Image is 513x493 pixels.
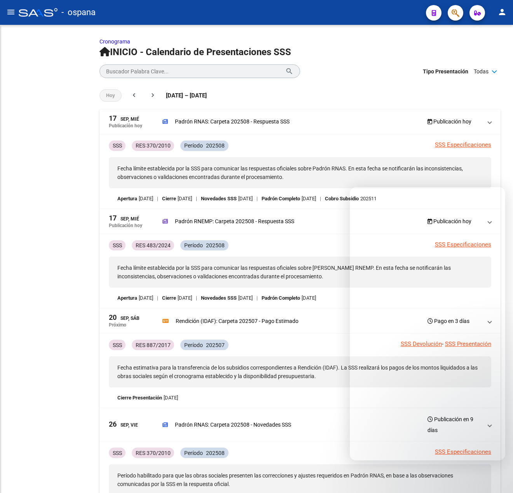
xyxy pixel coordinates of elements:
[175,117,290,126] p: Padrón RNAS: Carpeta 202508 - Respuesta SSS
[320,194,321,203] span: |
[113,341,122,349] p: SSS
[99,333,501,408] div: 20Sep, SábPróximoRendición (IDAF): Carpeta 202507 - Pago EstimadoPago en 3 días
[178,194,192,203] p: [DATE]
[487,467,505,485] iframe: Intercom live chat
[149,91,157,99] mat-icon: chevron_right
[184,341,203,349] p: Período
[474,67,489,76] span: Todas
[184,141,203,150] p: Período
[350,187,505,460] iframe: Intercom live chat
[238,194,253,203] p: [DATE]
[136,241,171,250] p: RES 483/2024
[109,421,138,429] div: Sep, Vie
[117,194,137,203] p: Apertura
[109,322,126,328] p: Próximo
[136,341,171,349] p: RES 887/2017
[99,134,501,209] div: 17Sep, MiéPublicación hoyPadrón RNAS: Carpeta 202508 - Respuesta SSSPublicación hoy
[99,109,501,134] mat-expansion-panel-header: 17Sep, MiéPublicación hoyPadrón RNAS: Carpeta 202508 - Respuesta SSSPublicación hoy
[109,123,142,128] p: Publicación hoy
[435,141,491,148] a: SSS Especificaciones
[136,449,171,457] p: RES 370/2010
[109,215,139,223] div: Sep, Mié
[206,241,225,250] p: 202508
[184,241,203,250] p: Período
[206,341,225,349] p: 202507
[99,209,501,234] mat-expansion-panel-header: 17Sep, MiéPublicación hoyPadrón RNEMP: Carpeta 202508 - Respuesta SSSPublicación hoy
[109,115,117,122] span: 17
[256,194,258,203] span: |
[117,294,137,302] p: Apertura
[139,194,153,203] p: [DATE]
[139,294,153,302] p: [DATE]
[99,38,130,45] a: Cronograma
[6,7,16,17] mat-icon: menu
[113,141,122,150] p: SSS
[109,115,139,123] div: Sep, Mié
[99,89,122,102] button: Hoy
[302,294,316,302] p: [DATE]
[109,421,117,428] span: 26
[109,215,117,222] span: 17
[196,294,197,302] span: |
[302,194,316,203] p: [DATE]
[201,294,237,302] p: Novedades SSS
[61,4,96,21] span: - ospana
[201,194,237,203] p: Novedades SSS
[256,294,258,302] span: |
[109,223,142,228] p: Publicación hoy
[130,91,138,99] mat-icon: chevron_left
[175,217,294,226] p: Padrón RNEMP: Carpeta 202508 - Respuesta SSS
[206,449,225,457] p: 202508
[99,408,501,441] mat-expansion-panel-header: 26Sep, ViePadrón RNAS: Carpeta 202508 - Novedades SSSPublicación en 9 días
[109,356,491,387] p: Fecha estimativa para la transferencia de los subsidios correspondientes a Rendición (IDAF). La S...
[109,314,140,322] div: Sep, Sáb
[196,194,197,203] span: |
[164,394,178,402] p: [DATE]
[176,317,298,325] p: Rendición (IDAF): Carpeta 202507 - Pago Estimado
[99,309,501,333] mat-expansion-panel-header: 20Sep, SábPróximoRendición (IDAF): Carpeta 202507 - Pago EstimadoPago en 3 días
[262,194,300,203] p: Padrón Completo
[262,294,300,302] p: Padrón Completo
[157,194,158,203] span: |
[113,241,122,250] p: SSS
[166,91,207,100] span: [DATE] – [DATE]
[99,47,291,57] span: INICIO - Calendario de Presentaciones SSS
[175,420,291,429] p: Padrón RNAS: Carpeta 202508 - Novedades SSS
[427,116,471,127] h3: Publicación hoy
[206,141,225,150] p: 202508
[423,67,468,76] span: Tipo Presentación
[109,257,491,288] p: Fecha límite establecida por la SSS para comunicar las respuestas oficiales sobre [PERSON_NAME] R...
[178,294,192,302] p: [DATE]
[325,194,359,203] p: Cobro Subsidio
[162,194,176,203] p: Cierre
[136,141,171,150] p: RES 370/2010
[238,294,253,302] p: [DATE]
[497,7,507,17] mat-icon: person
[113,449,122,457] p: SSS
[157,294,158,302] span: |
[162,294,176,302] p: Cierre
[109,157,491,188] p: Fecha límite establecida por la SSS para comunicar las respuestas oficiales sobre Padrón RNAS. En...
[99,234,501,309] div: 17Sep, MiéPublicación hoyPadrón RNEMP: Carpeta 202508 - Respuesta SSSPublicación hoy
[117,394,162,402] p: Cierre Presentación
[109,314,117,321] span: 20
[285,66,293,76] mat-icon: search
[184,449,203,457] p: Período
